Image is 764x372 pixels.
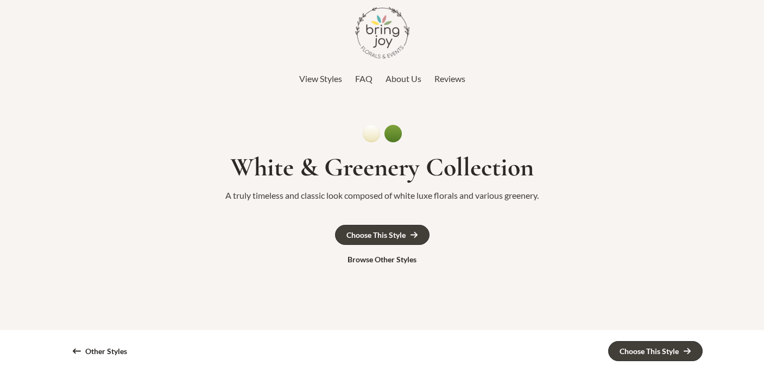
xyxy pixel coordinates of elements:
a: Browse Other Styles [337,250,427,269]
a: Choose This Style [335,225,430,245]
div: Other Styles [85,348,127,355]
a: FAQ [355,71,372,87]
a: View Styles [299,71,342,87]
a: About Us [386,71,421,87]
a: Other Styles [62,342,138,361]
a: Reviews [434,71,465,87]
span: FAQ [355,73,372,84]
span: View Styles [299,73,342,84]
a: Choose This Style [608,341,703,361]
div: Choose This Style [620,348,679,355]
div: Choose This Style [346,231,406,239]
nav: Top Header Menu [56,71,708,87]
span: Reviews [434,73,465,84]
div: Browse Other Styles [348,256,416,263]
span: About Us [386,73,421,84]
